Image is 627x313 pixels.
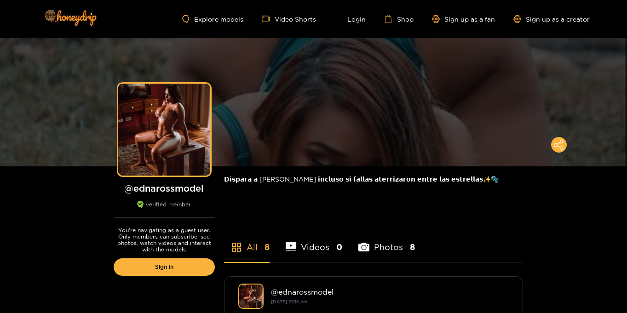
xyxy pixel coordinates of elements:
[182,15,243,23] a: Explore models
[286,221,343,262] li: Videos
[224,166,523,192] div: 𝗗𝗶𝘀𝗽𝗮𝗿𝗮 𝗮 [PERSON_NAME] 𝗶𝗻𝗰𝗹𝘂𝘀𝗼 𝘀𝗶 𝗳𝗮𝗹𝗹𝗮𝘀 𝗮𝘁𝗲𝗿𝗿𝗶𝘇𝗮𝗿𝗼𝗻 𝗲𝗻𝘁𝗿𝗲 𝗹𝗮𝘀 𝗲𝘀𝘁𝗿𝗲𝗹𝗹𝗮𝘀✨🫧
[224,221,270,262] li: All
[384,15,414,23] a: Shop
[513,15,590,23] a: Sign up as a creator
[114,227,215,253] p: You're navigating as a guest user. Only members can subscribe, see photos, watch videos and inter...
[271,299,307,304] small: [DATE] 21:36 pm
[265,241,270,253] span: 8
[271,288,509,296] div: @ ednarossmodel
[114,201,215,218] div: verified member
[410,241,415,253] span: 8
[432,15,495,23] a: Sign up as a fan
[334,15,366,23] a: Login
[336,241,342,253] span: 0
[114,258,215,276] a: Sign in
[358,221,415,262] li: Photos
[262,15,316,23] a: Video Shorts
[231,242,242,253] span: appstore
[262,15,275,23] span: video-camera
[114,182,215,194] h1: @ ednarossmodel
[238,284,264,309] img: ednarossmodel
